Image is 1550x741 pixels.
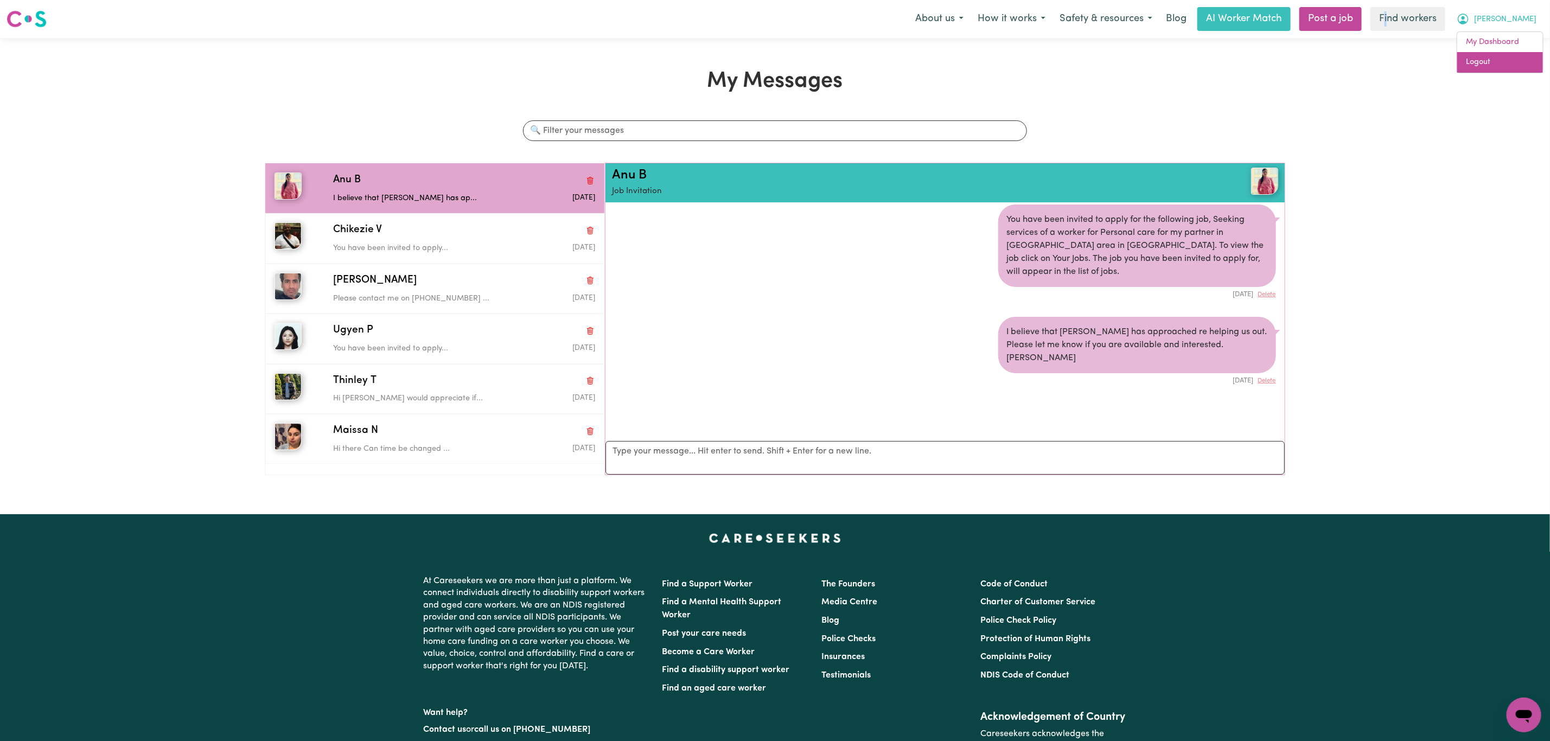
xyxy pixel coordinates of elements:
[265,213,604,263] button: Chikezie VChikezie VDelete conversationYou have been invited to apply...Message sent on August 5,...
[662,666,790,674] a: Find a disability support worker
[1507,698,1541,732] iframe: Button to launch messaging window, conversation in progress
[275,273,302,300] img: Deepak K
[585,324,595,338] button: Delete conversation
[265,68,1285,94] h1: My Messages
[333,193,508,205] p: I believe that [PERSON_NAME] has ap...
[980,653,1051,661] a: Complaints Policy
[1053,8,1159,30] button: Safety & resources
[265,264,604,314] button: Deepak K[PERSON_NAME]Delete conversationPlease contact me on [PHONE_NUMBER] ...Message sent on Au...
[1167,168,1278,195] a: Anu B
[1370,7,1445,31] a: Find workers
[424,571,649,676] p: At Careseekers we are more than just a platform. We connect individuals directly to disability su...
[333,423,378,439] span: Maissa N
[475,725,591,734] a: call us on [PHONE_NUMBER]
[265,163,604,213] button: Anu BAnu BDelete conversationI believe that [PERSON_NAME] has ap...Message sent on August 5, 2025
[333,373,377,389] span: Thinley T
[7,9,47,29] img: Careseekers logo
[1457,31,1543,73] div: My Account
[998,373,1276,386] div: [DATE]
[572,394,595,401] span: Message sent on August 2, 2025
[265,314,604,363] button: Ugyen PUgyen PDelete conversationYou have been invited to apply...Message sent on August 2, 2025
[275,373,302,400] img: Thinley T
[424,702,649,719] p: Want help?
[998,205,1276,287] div: You have been invited to apply for the following job, Seeking services of a worker for Personal c...
[572,445,595,452] span: Message sent on August 2, 2025
[275,173,302,200] img: Anu B
[1197,7,1291,31] a: AI Worker Match
[572,194,595,201] span: Message sent on August 5, 2025
[424,719,649,740] p: or
[998,287,1276,299] div: [DATE]
[572,295,595,302] span: Message sent on August 2, 2025
[821,598,877,606] a: Media Centre
[980,635,1090,643] a: Protection of Human Rights
[980,616,1056,625] a: Police Check Policy
[980,671,1069,680] a: NDIS Code of Conduct
[333,293,508,305] p: Please contact me on [PHONE_NUMBER] ...
[662,580,753,589] a: Find a Support Worker
[709,534,841,542] a: Careseekers home page
[908,8,971,30] button: About us
[612,186,1167,198] p: Job Invitation
[1457,52,1543,73] a: Logout
[585,374,595,388] button: Delete conversation
[333,273,417,289] span: [PERSON_NAME]
[821,616,839,625] a: Blog
[662,598,782,619] a: Find a Mental Health Support Worker
[585,173,595,187] button: Delete conversation
[7,7,47,31] a: Careseekers logo
[1299,7,1362,31] a: Post a job
[662,684,767,693] a: Find an aged care worker
[333,222,382,238] span: Chikezie V
[821,635,876,643] a: Police Checks
[662,648,755,656] a: Become a Care Worker
[275,423,302,450] img: Maissa N
[1457,32,1543,53] a: My Dashboard
[275,222,302,250] img: Chikezie V
[1450,8,1543,30] button: My Account
[265,364,604,414] button: Thinley TThinley TDelete conversationHi [PERSON_NAME] would appreciate if...Message sent on Augus...
[971,8,1053,30] button: How it works
[333,393,508,405] p: Hi [PERSON_NAME] would appreciate if...
[1474,14,1536,25] span: [PERSON_NAME]
[821,653,865,661] a: Insurances
[333,343,508,355] p: You have been invited to apply...
[612,169,647,182] a: Anu B
[1159,7,1193,31] a: Blog
[998,317,1276,373] div: I believe that [PERSON_NAME] has approached re helping us out. Please let me know if you are avai...
[333,242,508,254] p: You have been invited to apply...
[1258,376,1276,386] button: Delete
[980,711,1126,724] h2: Acknowledgement of Country
[585,273,595,288] button: Delete conversation
[585,223,595,238] button: Delete conversation
[424,725,467,734] a: Contact us
[572,344,595,352] span: Message sent on August 2, 2025
[572,244,595,251] span: Message sent on August 5, 2025
[821,580,875,589] a: The Founders
[333,323,373,338] span: Ugyen P
[1251,168,1278,195] img: View Anu B's profile
[275,323,302,350] img: Ugyen P
[1258,290,1276,299] button: Delete
[265,414,604,464] button: Maissa NMaissa NDelete conversationHi there Can time be changed ...Message sent on August 2, 2025
[333,443,508,455] p: Hi there Can time be changed ...
[980,580,1048,589] a: Code of Conduct
[333,173,361,188] span: Anu B
[980,598,1095,606] a: Charter of Customer Service
[585,424,595,438] button: Delete conversation
[523,120,1026,141] input: 🔍 Filter your messages
[662,629,747,638] a: Post your care needs
[821,671,871,680] a: Testimonials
